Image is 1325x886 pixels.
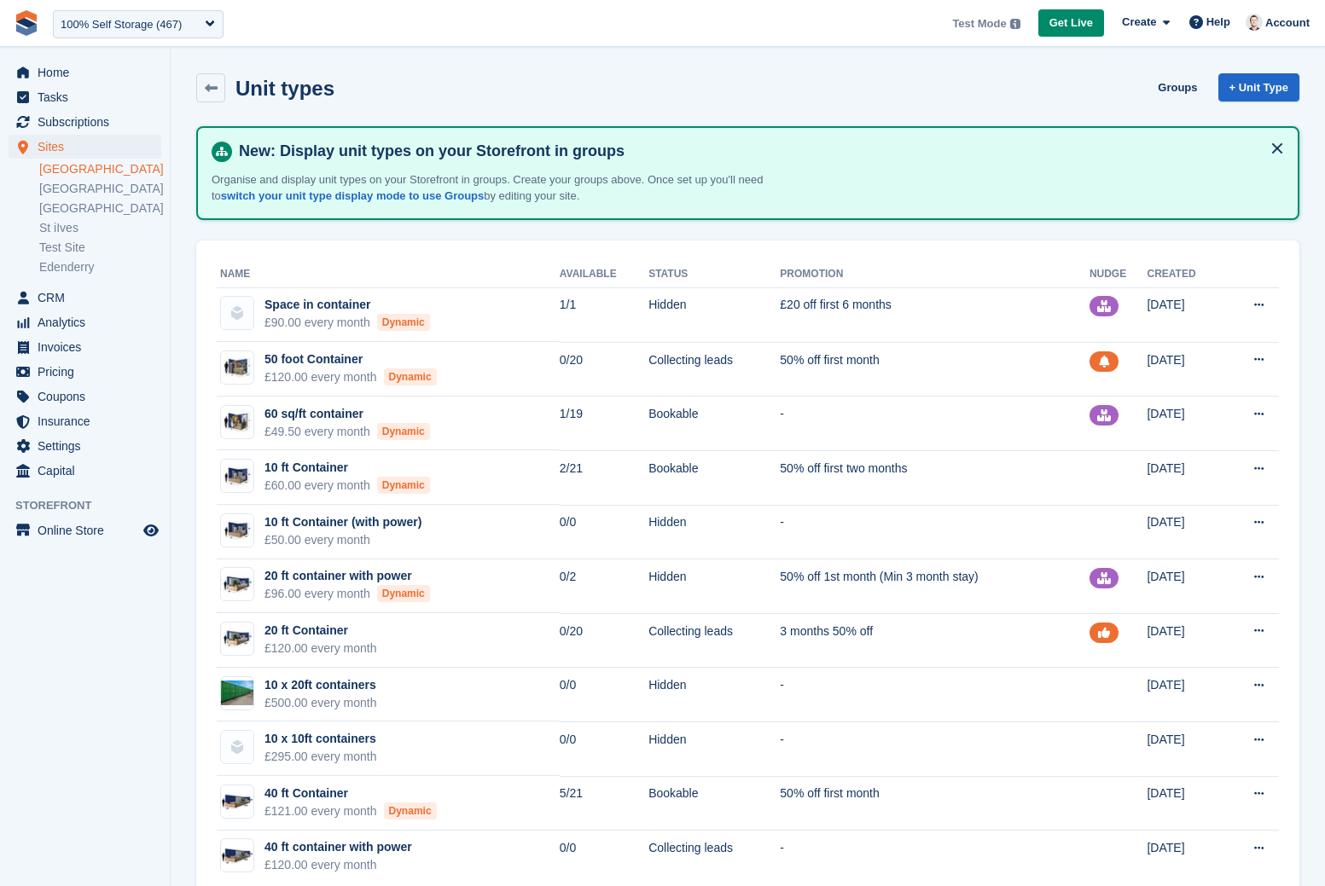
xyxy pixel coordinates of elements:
[1147,668,1223,722] td: [DATE]
[1246,14,1263,31] img: Jeff Knox
[384,368,437,385] div: Dynamic
[39,259,161,275] a: Edenderry
[212,171,809,205] p: Organise and display unit types on your Storefront in groups. Create your groups above. Once set ...
[560,668,648,722] td: 0/0
[39,181,161,197] a: [GEOGRAPHIC_DATA]
[560,450,648,505] td: 2/21
[232,142,1284,161] h4: New: Display unit types on your Storefront in groups
[221,731,253,763] img: blank-unit-type-icon-ffbac7b88ba66c5e286b0e438baccc4b9c83835d4c34f86887a83fc20ec27e7b.svg
[38,85,140,109] span: Tasks
[1090,261,1148,288] th: Nudge
[1147,397,1223,451] td: [DATE]
[560,613,648,668] td: 0/20
[39,240,161,256] a: Test Site
[1147,721,1223,776] td: [DATE]
[648,559,780,614] td: Hidden
[560,287,648,342] td: 1/1
[38,459,140,483] span: Capital
[221,356,253,380] img: 50-sqft-container.jpg
[9,110,161,134] a: menu
[264,368,437,386] div: £120.00 every month
[264,748,377,766] div: £295.00 every month
[221,790,253,814] img: 40-ft-container.jpg
[648,397,780,451] td: Bookable
[221,843,253,868] img: 40-ft-container(1).jpg
[1147,450,1223,505] td: [DATE]
[38,61,140,84] span: Home
[560,721,648,776] td: 0/0
[1122,14,1156,31] span: Create
[560,559,648,614] td: 0/2
[264,694,377,712] div: £500.00 every month
[1147,831,1223,884] td: [DATE]
[1151,73,1204,101] a: Groups
[264,856,412,874] div: £120.00 every month
[38,518,140,542] span: Online Store
[264,423,430,441] div: £49.50 every month
[61,16,182,33] div: 100% Self Storage (467)
[264,477,430,495] div: £60.00 every month
[38,409,140,433] span: Insurance
[1265,14,1310,32] span: Account
[560,397,648,451] td: 1/19
[648,261,780,288] th: Status
[9,135,161,159] a: menu
[264,730,377,748] div: 10 x 10ft containers
[1049,14,1093,32] span: Get Live
[264,296,430,314] div: Space in container
[780,261,1090,288] th: Promotion
[9,310,161,334] a: menu
[648,831,780,884] td: Collecting leads
[780,505,1090,559] td: -
[780,559,1090,614] td: 50% off 1st month (Min 3 month stay)
[1038,9,1104,38] a: Get Live
[1147,776,1223,831] td: [DATE]
[9,360,161,384] a: menu
[9,518,161,542] a: menu
[648,721,780,776] td: Hidden
[9,434,161,458] a: menu
[264,585,430,603] div: £96.00 every month
[648,450,780,505] td: Bookable
[141,520,161,541] a: Preview store
[39,200,161,217] a: [GEOGRAPHIC_DATA]
[1206,14,1230,31] span: Help
[264,350,437,368] div: 50 foot Container
[780,287,1090,342] td: £20 off first 6 months
[780,397,1090,451] td: -
[377,314,430,331] div: Dynamic
[38,110,140,134] span: Subscriptions
[221,627,253,651] img: 20-ft-container.jpg
[221,680,253,705] img: outdoor-storage.JPEG
[9,459,161,483] a: menu
[38,434,140,458] span: Settings
[780,342,1090,397] td: 50% off first month
[15,497,170,514] span: Storefront
[560,776,648,831] td: 5/21
[9,85,161,109] a: menu
[1147,559,1223,614] td: [DATE]
[14,10,39,36] img: stora-icon-8386f47178a22dfd0bd8f6a31ec36ba5ce8667c1dd55bd0f319d3a0aa187defe.svg
[377,585,430,602] div: Dynamic
[1147,342,1223,397] td: [DATE]
[221,297,253,329] img: blank-unit-type-icon-ffbac7b88ba66c5e286b0e438baccc4b9c83835d4c34f86887a83fc20ec27e7b.svg
[780,613,1090,668] td: 3 months 50% off
[648,342,780,397] td: Collecting leads
[9,335,161,359] a: menu
[780,721,1090,776] td: -
[264,838,412,856] div: 40 ft container with power
[1218,73,1299,101] a: + Unit Type
[38,286,140,310] span: CRM
[780,668,1090,722] td: -
[384,802,437,819] div: Dynamic
[780,776,1090,831] td: 50% off first month
[1147,613,1223,668] td: [DATE]
[780,450,1090,505] td: 50% off first two months
[221,409,253,434] img: 60-sqft-container.jpg
[38,385,140,408] span: Coupons
[780,831,1090,884] td: -
[221,189,484,202] a: switch your unit type display mode to use Groups
[9,409,161,433] a: menu
[9,61,161,84] a: menu
[235,77,334,100] h2: Unit types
